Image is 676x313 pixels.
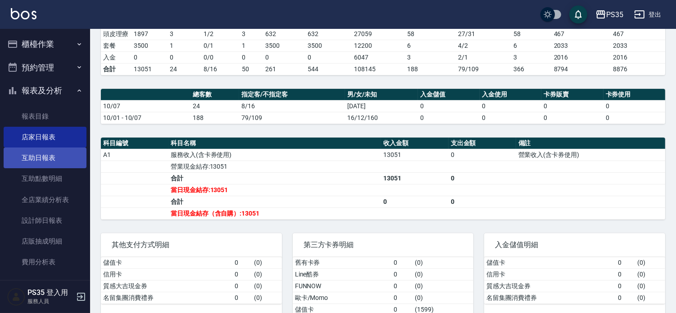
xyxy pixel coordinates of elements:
td: ( 0 ) [635,292,665,304]
td: Line酷券 [293,268,391,280]
td: ( 0 ) [413,292,474,304]
th: 男/女/未知 [345,89,418,101]
td: 58 [405,28,456,40]
td: 27059 [352,28,405,40]
button: 預約管理 [4,56,86,79]
td: 13051 [132,63,168,75]
td: 0 [603,112,665,124]
td: 3 [511,51,552,63]
div: PS35 [606,9,623,20]
img: Logo [11,8,36,19]
td: 合計 [168,196,381,207]
td: 合計 [101,63,132,75]
td: 入金 [101,51,132,63]
td: 544 [305,63,352,75]
td: ( 0 ) [413,280,474,292]
th: 卡券使用 [603,89,665,101]
td: 79/109 [239,112,345,124]
td: 0 [391,268,413,280]
td: ( 0 ) [252,292,282,304]
td: FUNNOW [293,280,391,292]
td: 0 [449,196,516,207]
td: ( 0 ) [635,268,665,280]
a: 報表目錄 [4,106,86,127]
td: 0 [391,257,413,269]
td: 0 [232,292,252,304]
td: 3 [405,51,456,63]
td: 632 [305,28,352,40]
img: Person [7,288,25,306]
th: 備註 [516,138,665,149]
td: 12200 [352,40,405,51]
a: 互助日報表 [4,147,86,168]
td: 質感大吉現金券 [101,280,232,292]
td: 24 [168,63,202,75]
td: 0 [391,280,413,292]
table: a dense table [101,257,282,304]
td: 營業現金結存:13051 [168,161,381,172]
td: 2016 [611,51,674,63]
td: 0 / 1 [201,40,240,51]
td: 0 [391,292,413,304]
td: 質感大吉現金券 [484,280,616,292]
td: 1897 [132,28,168,40]
td: 0 [449,149,516,161]
td: 名留集團消費禮券 [101,292,232,304]
td: ( 0 ) [413,268,474,280]
td: 24 [191,100,239,112]
td: 信用卡 [484,268,616,280]
td: 632 [263,28,305,40]
td: 8876 [611,63,674,75]
td: 儲值卡 [101,257,232,269]
td: 歐卡/Momo [293,292,391,304]
th: 指定客/不指定客 [239,89,345,101]
button: 報表及分析 [4,79,86,102]
th: 入金儲值 [418,89,480,101]
td: 10/07 [101,100,191,112]
td: 0 [480,112,541,124]
a: 費用分析表 [4,252,86,272]
button: PS35 [592,5,627,24]
table: a dense table [101,89,665,124]
td: 0 [603,100,665,112]
td: 188 [405,63,456,75]
td: 1 / 2 [201,28,240,40]
td: 頭皮理療 [101,28,132,40]
td: 0 [616,257,635,269]
button: 客戶管理 [4,276,86,300]
td: 0 [480,100,541,112]
td: 0 [541,112,603,124]
td: 0 [449,172,516,184]
th: 總客數 [191,89,239,101]
td: 0 [616,280,635,292]
td: 3 [240,28,263,40]
td: 50 [240,63,263,75]
td: ( 0 ) [252,257,282,269]
a: 互助點數明細 [4,168,86,189]
h5: PS35 登入用 [27,288,73,297]
td: 13051 [381,149,449,161]
td: 2016 [552,51,611,63]
td: 10/01 - 10/07 [101,112,191,124]
td: 27 / 31 [456,28,511,40]
th: 入金使用 [480,89,541,101]
td: 0 [381,196,449,207]
td: 0 [232,280,252,292]
td: 108145 [352,63,405,75]
td: ( 0 ) [413,257,474,269]
td: 6 [405,40,456,51]
td: 套餐 [101,40,132,51]
td: 合計 [168,172,381,184]
td: 0 [168,51,202,63]
td: 2033 [611,40,674,51]
td: 467 [552,28,611,40]
td: 0 [132,51,168,63]
td: 名留集團消費禮券 [484,292,616,304]
td: 13051 [381,172,449,184]
table: a dense table [101,138,665,220]
td: 服務收入(含卡券使用) [168,149,381,161]
td: 4 / 2 [456,40,511,51]
td: 當日現金結存（含自購）:13051 [168,207,381,219]
td: 2033 [552,40,611,51]
td: 0 [616,268,635,280]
